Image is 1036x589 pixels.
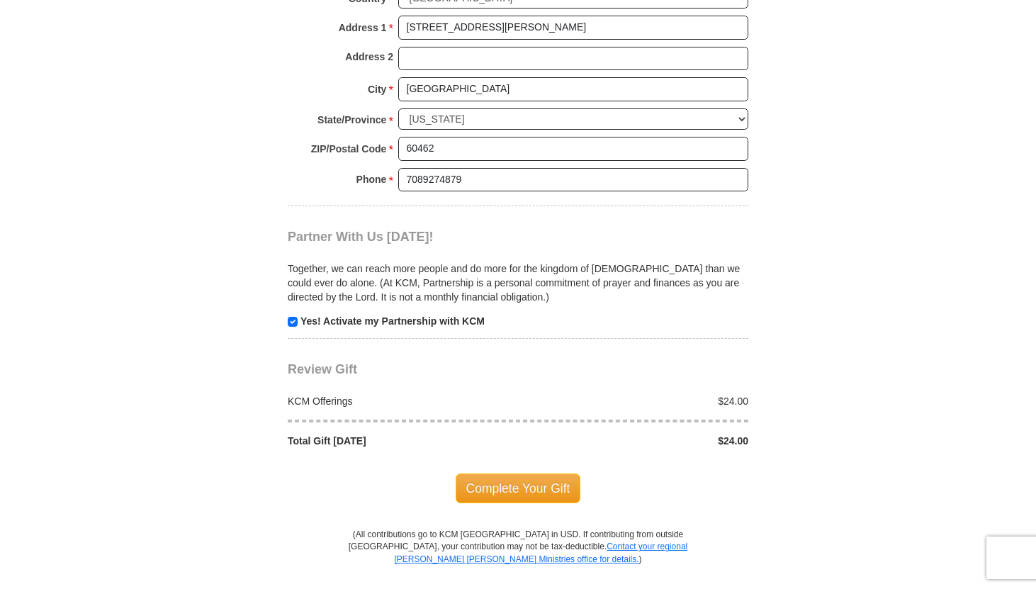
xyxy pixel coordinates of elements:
[288,230,434,244] span: Partner With Us [DATE]!
[288,362,357,376] span: Review Gift
[339,18,387,38] strong: Address 1
[317,110,386,130] strong: State/Province
[456,473,581,503] span: Complete Your Gift
[368,79,386,99] strong: City
[518,394,756,408] div: $24.00
[300,315,485,327] strong: Yes! Activate my Partnership with KCM
[356,169,387,189] strong: Phone
[281,394,519,408] div: KCM Offerings
[281,434,519,448] div: Total Gift [DATE]
[311,139,387,159] strong: ZIP/Postal Code
[345,47,393,67] strong: Address 2
[394,542,687,563] a: Contact your regional [PERSON_NAME] [PERSON_NAME] Ministries office for details.
[518,434,756,448] div: $24.00
[288,262,748,304] p: Together, we can reach more people and do more for the kingdom of [DEMOGRAPHIC_DATA] than we coul...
